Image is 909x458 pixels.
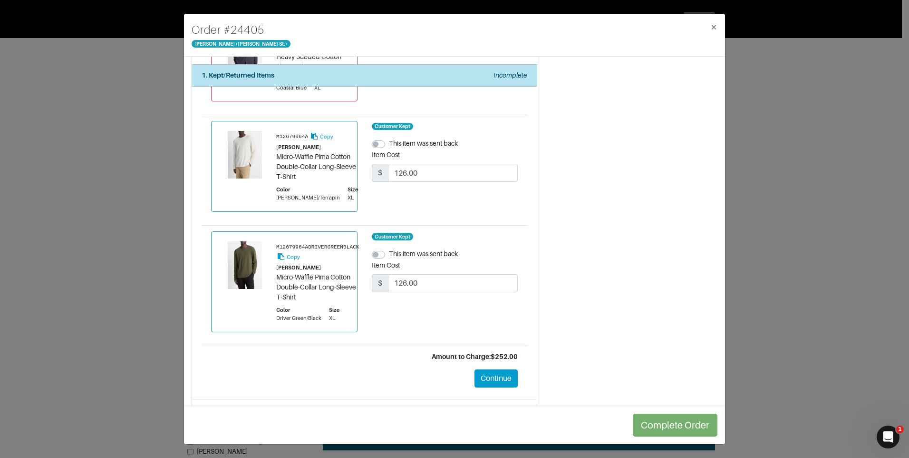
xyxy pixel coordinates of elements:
button: Complete Order [633,414,717,437]
div: XL [314,84,325,92]
div: Driver Green/Black [276,314,321,322]
em: Incomplete [493,71,527,79]
div: Amount to Charge: $252.00 [211,352,518,362]
div: Micro-Waffle Pima Cotton Double-Collar Long-Sleeve T-Shirt [276,272,359,302]
label: This item was sent back [389,249,458,259]
div: Color [276,306,321,314]
small: [PERSON_NAME] [276,144,321,150]
small: Copy [320,134,333,139]
small: M12679964A [276,134,308,140]
div: Size [329,306,339,314]
small: [PERSON_NAME] [276,265,321,270]
span: × [710,20,717,33]
iframe: Intercom live chat [877,426,899,448]
button: Close [703,14,725,40]
span: $ [372,164,388,182]
div: Coastal Blue [276,84,307,92]
img: Product [221,131,269,179]
span: $ [372,274,388,292]
div: Micro-Waffle Pima Cotton Double-Collar Long-Sleeve T-Shirt [276,152,358,182]
label: Item Cost [372,260,400,270]
span: Customer Kept [372,233,414,240]
div: Size [348,186,358,194]
span: [PERSON_NAME] ([PERSON_NAME] St.) [192,40,290,48]
img: Product [221,241,269,289]
button: Copy [276,251,300,262]
div: Color [276,186,340,194]
div: Heavy Sueded Cotton Shirt Jacket [276,52,348,72]
div: XL [329,314,339,322]
button: Continue [474,369,518,388]
button: Copy [309,131,334,142]
span: 1 [896,426,904,433]
small: M12679964ADRIVERGREENBLACK [276,244,359,250]
h4: Order # 24405 [192,21,290,39]
small: Copy [287,254,300,260]
label: Item Cost [372,150,400,160]
label: This item was sent back [389,139,458,149]
strong: 1. Kept/Returned Items [202,71,274,79]
div: XL [348,194,358,202]
span: Customer Kept [372,123,414,130]
div: [PERSON_NAME]/Terrapin [276,194,340,202]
